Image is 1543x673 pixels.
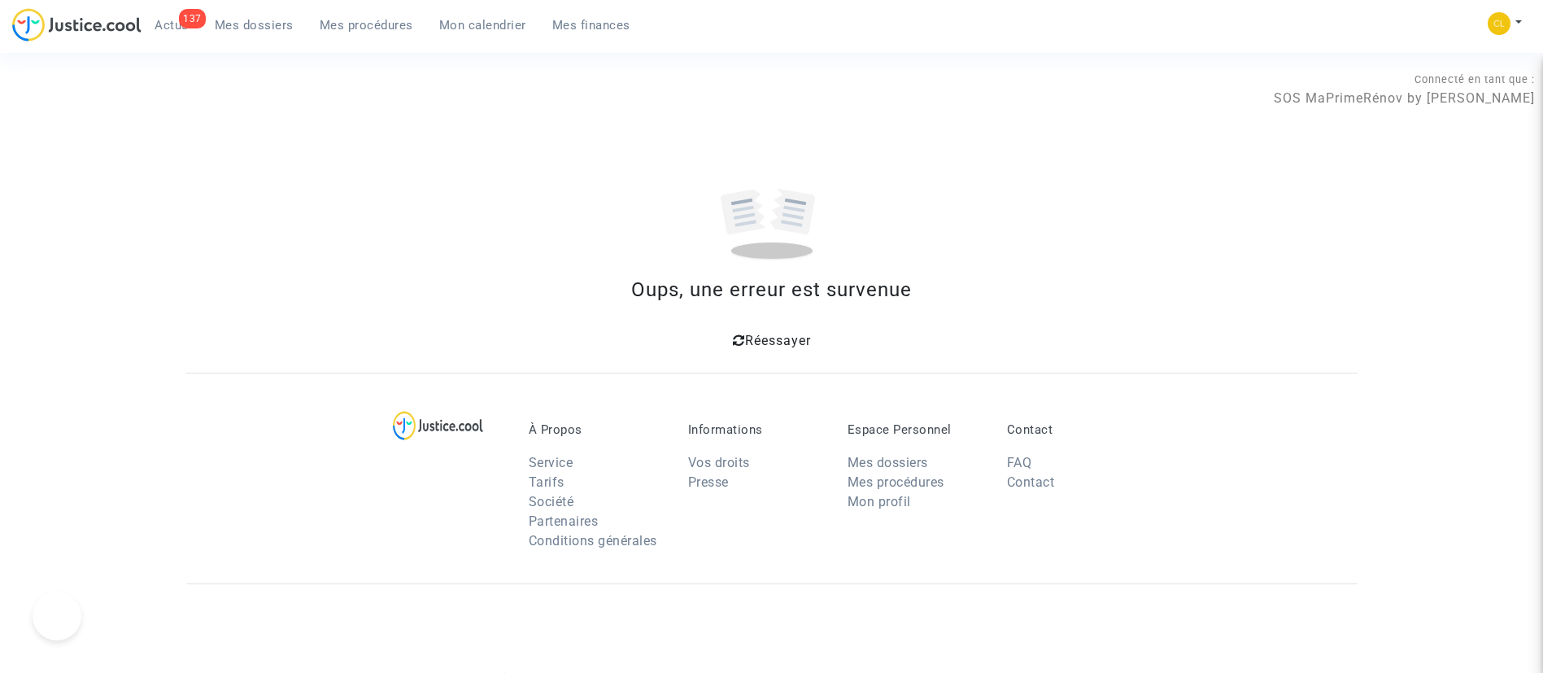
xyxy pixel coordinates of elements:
p: Espace Personnel [848,422,983,437]
a: Vos droits [688,455,750,470]
div: 137 [179,9,206,28]
a: Service [529,455,573,470]
span: Réessayer [745,333,811,348]
a: Mes finances [539,13,643,37]
p: Contact [1007,422,1142,437]
a: Mes procédures [848,474,944,490]
div: Oups, une erreur est survenue [186,275,1358,304]
img: jc-logo.svg [12,8,142,42]
a: Partenaires [529,513,599,529]
a: Mon profil [848,494,911,509]
a: Conditions générales [529,533,657,548]
a: Mes dossiers [202,13,307,37]
a: Mes dossiers [848,455,928,470]
span: Mes dossiers [215,18,294,33]
a: Société [529,494,574,509]
a: 137Actus [142,13,202,37]
span: Actus [155,18,189,33]
a: FAQ [1007,455,1032,470]
a: Mon calendrier [426,13,539,37]
img: logo-lg.svg [393,411,483,440]
a: Mes procédures [307,13,426,37]
a: Tarifs [529,474,564,490]
iframe: Help Scout Beacon - Open [33,592,81,640]
span: Mes procédures [320,18,413,33]
span: Mon calendrier [439,18,526,33]
span: Mes finances [552,18,630,33]
p: À Propos [529,422,664,437]
p: Informations [688,422,823,437]
span: Connecté en tant que : [1414,73,1535,85]
a: Contact [1007,474,1055,490]
a: Presse [688,474,729,490]
img: 6fca9af68d76bfc0a5525c74dfee314f [1488,12,1510,35]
